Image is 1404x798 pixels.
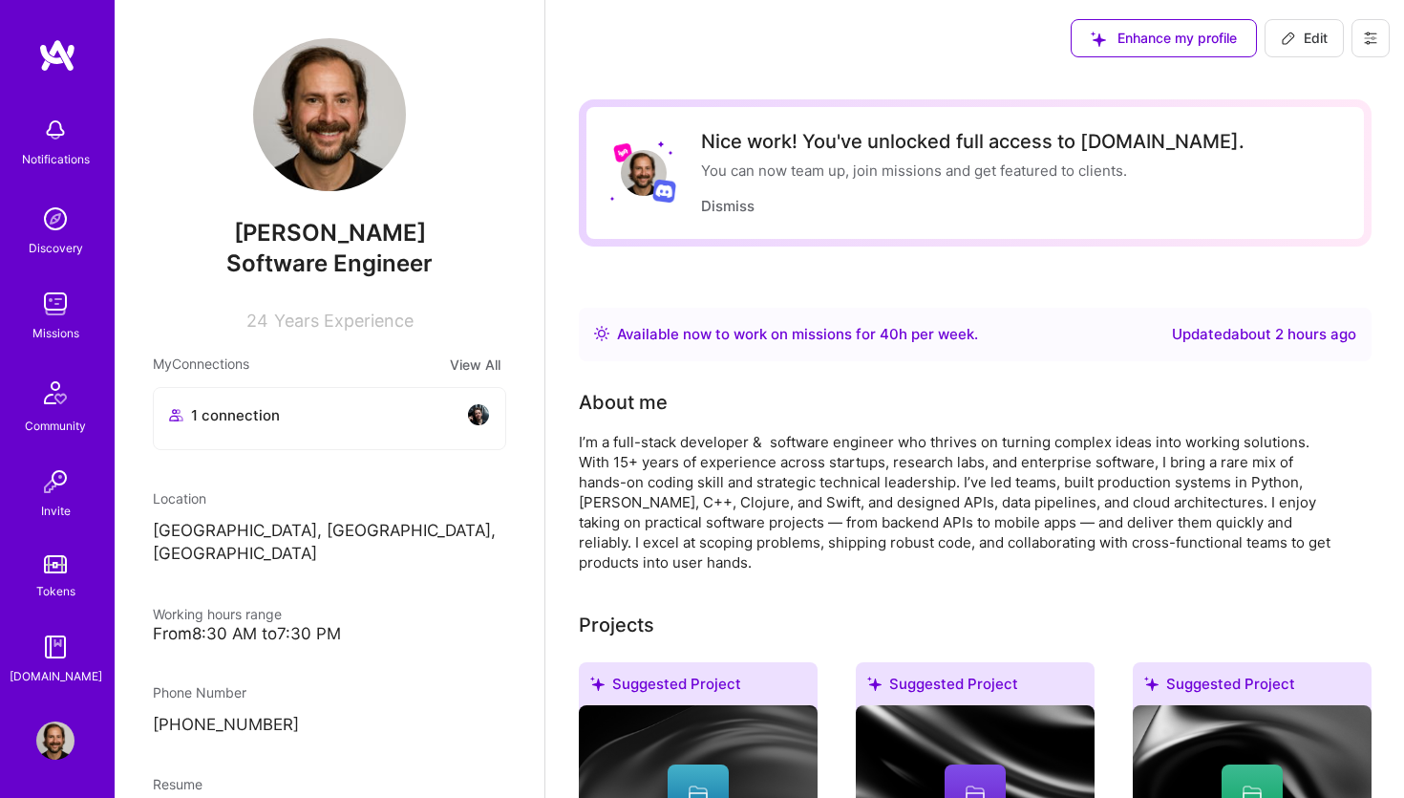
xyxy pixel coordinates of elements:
div: Community [25,416,86,436]
img: teamwork [36,285,74,323]
img: discovery [36,200,74,238]
button: Edit [1265,19,1344,57]
span: Edit [1281,29,1328,48]
span: 40 [880,325,899,343]
i: icon SuggestedTeams [867,677,882,691]
span: Phone Number [153,684,246,701]
span: My Connections [153,354,249,376]
div: [DOMAIN_NAME] [10,666,102,686]
i: icon SuggestedTeams [590,677,605,691]
img: Availability [594,326,609,341]
span: Working hours range [153,606,282,622]
img: Lyft logo [613,142,633,162]
div: From 8:30 AM to 7:30 PM [153,624,506,644]
button: 1 connectionavatar [153,387,506,450]
span: 1 connection [191,405,280,425]
img: guide book [36,628,74,666]
div: You can now team up, join missions and get featured to clients. [701,161,1244,181]
img: Invite [36,463,74,501]
a: User Avatar [32,722,79,760]
div: Location [153,488,506,508]
img: Community [32,370,78,416]
div: Updated about 2 hours ago [1172,323,1356,346]
div: Discovery [29,238,83,258]
p: [GEOGRAPHIC_DATA], [GEOGRAPHIC_DATA], [GEOGRAPHIC_DATA] [153,520,506,566]
div: Available now to work on missions for h per week . [617,323,978,346]
div: Notifications [22,149,90,169]
span: 24 [246,311,268,331]
i: icon Collaborator [169,408,183,422]
img: logo [38,38,76,73]
div: Suggested Project [856,662,1095,713]
div: Tokens [36,581,75,601]
div: Suggested Project [1133,662,1372,713]
div: Missions [32,323,79,343]
span: Software Engineer [226,249,433,277]
img: bell [36,111,74,149]
img: User Avatar [621,150,667,196]
button: View All [444,354,506,376]
div: Nice work! You've unlocked full access to [DOMAIN_NAME]. [701,130,1244,153]
p: [PHONE_NUMBER] [153,714,506,737]
img: avatar [467,403,490,426]
div: Suggested Project [579,662,818,713]
div: Projects [579,611,654,639]
img: User Avatar [253,38,406,191]
div: I’m a full-stack developer & software engineer who thrives on turning complex ideas into working ... [579,432,1343,572]
div: Invite [41,501,71,521]
button: Dismiss [701,196,755,216]
img: Discord logo [652,179,676,203]
img: tokens [44,555,67,573]
img: User Avatar [36,722,74,760]
div: About me [579,388,668,417]
span: [PERSON_NAME] [153,219,506,248]
i: icon SuggestedTeams [1144,677,1159,691]
span: Years Experience [274,311,414,331]
span: Resume [153,776,202,792]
